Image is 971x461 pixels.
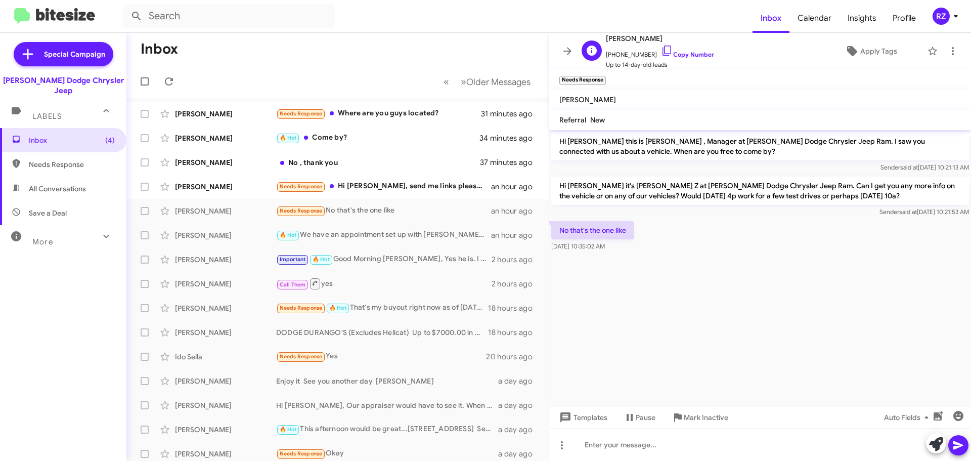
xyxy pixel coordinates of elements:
a: Copy Number [661,51,714,58]
div: [PERSON_NAME] [175,376,276,386]
span: Sender [DATE] 10:21:53 AM [879,208,969,216]
span: Up to 14-day-old leads [606,60,714,70]
div: [PERSON_NAME] [175,425,276,435]
span: Older Messages [466,76,531,88]
span: Save a Deal [29,208,67,218]
span: Needs Response [280,207,323,214]
nav: Page navigation example [438,71,537,92]
span: Labels [32,112,62,121]
div: Hi [PERSON_NAME], send me links please to any [DATE]-[DATE] Grand Cherokee L Summit/[GEOGRAPHIC_D... [276,181,491,192]
div: [PERSON_NAME] [175,279,276,289]
p: No that's the one like [551,221,634,239]
span: « [444,75,449,88]
button: Apply Tags [819,42,922,60]
button: Pause [615,408,664,427]
div: [PERSON_NAME] [175,327,276,338]
a: Inbox [753,4,789,33]
span: Sender [DATE] 10:21:13 AM [880,163,969,171]
div: Yes [276,351,486,362]
span: All Conversations [29,184,86,194]
span: More [32,237,53,246]
div: an hour ago [491,230,541,240]
div: an hour ago [491,206,541,216]
span: » [461,75,466,88]
div: [PERSON_NAME] [175,400,276,410]
span: Needs Response [280,110,323,117]
div: 2 hours ago [492,279,541,289]
span: New [590,115,605,124]
span: (4) [105,135,115,145]
div: Enjoy it See you another day [PERSON_NAME] [276,376,498,386]
button: Mark Inactive [664,408,736,427]
span: Special Campaign [44,49,105,59]
div: 37 minutes ago [480,157,541,167]
a: Special Campaign [14,42,113,66]
input: Search [122,4,335,28]
div: That's my buyout right now as of [DATE] [276,302,488,314]
a: Profile [885,4,924,33]
span: Mark Inactive [684,408,728,427]
span: Templates [557,408,607,427]
div: 2 hours ago [492,255,541,265]
span: [DATE] 10:35:02 AM [551,242,605,250]
span: 🔥 Hot [313,256,330,263]
div: This afternoon would be great...[STREET_ADDRESS] See you soon [PERSON_NAME] [276,424,498,435]
a: Calendar [789,4,840,33]
div: Where are you guys located? [276,108,481,119]
span: Pause [636,408,655,427]
span: Needs Response [280,450,323,457]
div: [PERSON_NAME] [175,109,276,119]
span: 🔥 Hot [280,135,297,141]
span: said at [900,163,918,171]
div: [PERSON_NAME] [175,449,276,459]
div: Ido Sella [175,352,276,362]
span: Important [280,256,306,263]
span: Needs Response [280,305,323,311]
div: Okay [276,448,498,459]
div: [PERSON_NAME] [175,230,276,240]
button: Next [455,71,537,92]
div: We have an appointment set up with [PERSON_NAME] for [DATE] at 5:30 pm. [276,229,491,241]
span: [PHONE_NUMBER] [606,45,714,60]
div: [PERSON_NAME] [175,206,276,216]
span: Needs Response [280,183,323,190]
div: a day ago [498,425,541,435]
button: Previous [437,71,455,92]
div: [PERSON_NAME] [175,255,276,265]
div: a day ago [498,400,541,410]
div: [PERSON_NAME] [175,303,276,313]
div: yes [276,277,492,290]
div: an hour ago [491,182,541,192]
div: [PERSON_NAME] [175,157,276,167]
div: 34 minutes ago [480,133,541,143]
span: [PERSON_NAME] [559,95,616,104]
button: Auto Fields [876,408,941,427]
span: Referral [559,115,586,124]
span: Auto Fields [884,408,933,427]
div: 20 hours ago [486,352,541,362]
div: DODGE DURANGO'S (Excludes Hellcat) Up to $7000.00 in Rebates and Incentives for qualifying clients. [276,327,488,338]
div: No , thank you [276,157,480,167]
button: Templates [549,408,615,427]
span: 🔥 Hot [280,232,297,238]
h1: Inbox [141,41,178,57]
div: Good Morning [PERSON_NAME], Yes he is. I will book a tentative for 5.00 [DATE]. [276,254,492,265]
span: Inbox [29,135,115,145]
span: Apply Tags [860,42,897,60]
div: 31 minutes ago [481,109,541,119]
span: 🔥 Hot [329,305,346,311]
span: Insights [840,4,885,33]
div: No that's the one like [276,205,491,217]
div: a day ago [498,449,541,459]
span: [PERSON_NAME] [606,32,714,45]
div: [PERSON_NAME] [175,133,276,143]
p: Hi [PERSON_NAME] this is [PERSON_NAME] , Manager at [PERSON_NAME] Dodge Chrysler Jeep Ram. I saw ... [551,132,969,160]
small: Needs Response [559,76,606,85]
div: [PERSON_NAME] [175,182,276,192]
span: Call Them [280,281,306,288]
div: Come by? [276,132,480,144]
p: Hi [PERSON_NAME] it's [PERSON_NAME] Z at [PERSON_NAME] Dodge Chrysler Jeep Ram. Can I get you any... [551,177,969,205]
